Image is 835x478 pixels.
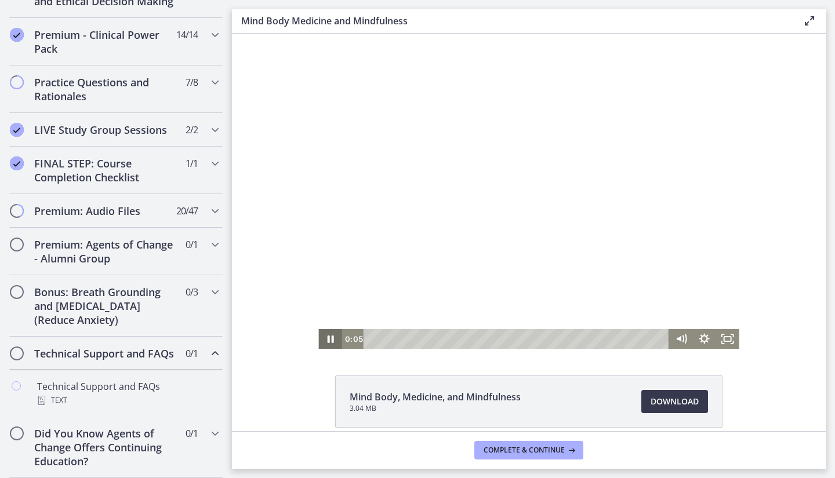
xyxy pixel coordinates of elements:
[37,380,218,407] div: Technical Support and FAQs
[34,426,176,468] h2: Did You Know Agents of Change Offers Continuing Education?
[474,441,583,459] button: Complete & continue
[34,285,176,327] h2: Bonus: Breath Grounding and [MEDICAL_DATA] (Reduce Anxiety)
[10,28,24,42] i: Completed
[186,426,198,440] span: 0 / 1
[34,123,176,137] h2: LIVE Study Group Sessions
[186,238,198,251] span: 0 / 1
[186,346,198,360] span: 0 / 1
[186,123,198,137] span: 2 / 2
[651,395,699,408] span: Download
[10,156,24,170] i: Completed
[34,204,176,218] h2: Premium: Audio Files
[241,14,784,28] h3: Mind Body Medicine and Mindfulness
[34,75,176,103] h2: Practice Questions and Rationales
[37,393,218,407] div: Text
[34,346,176,360] h2: Technical Support and FAQs
[10,123,24,137] i: Completed
[186,285,198,299] span: 0 / 3
[484,446,565,455] span: Complete & continue
[438,295,461,315] button: Mute
[176,28,198,42] span: 14 / 14
[34,238,176,265] h2: Premium: Agents of Change - Alumni Group
[232,34,826,349] iframe: Video Lesson
[186,156,198,170] span: 1 / 1
[641,390,708,413] a: Download
[186,75,198,89] span: 7 / 8
[350,390,521,404] span: Mind Body, Medicine, and Mindfulness
[34,156,176,184] h2: FINAL STEP: Course Completion Checklist
[34,28,176,56] h2: Premium - Clinical Power Pack
[484,295,507,315] button: Fullscreen
[461,295,484,315] button: Show settings menu
[176,204,198,218] span: 20 / 47
[350,404,521,413] span: 3.04 MB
